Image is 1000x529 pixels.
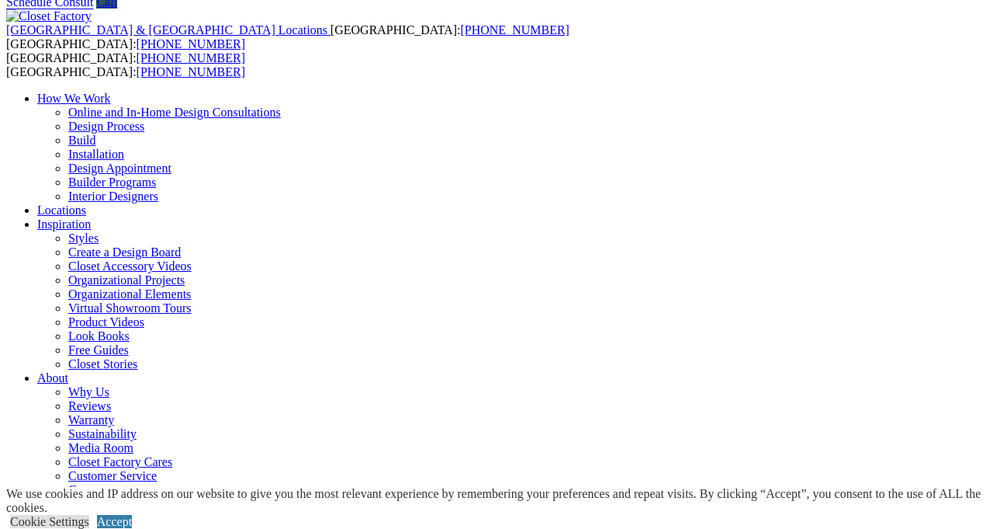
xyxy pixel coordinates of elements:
[137,65,245,78] a: [PHONE_NUMBER]
[68,413,114,426] a: Warranty
[68,176,156,189] a: Builder Programs
[68,287,191,301] a: Organizational Elements
[6,51,245,78] span: [GEOGRAPHIC_DATA]: [GEOGRAPHIC_DATA]:
[37,371,68,385] a: About
[68,190,158,203] a: Interior Designers
[68,120,144,133] a: Design Process
[97,515,132,528] a: Accept
[68,148,124,161] a: Installation
[137,51,245,64] a: [PHONE_NUMBER]
[68,315,144,329] a: Product Videos
[68,259,192,273] a: Closet Accessory Videos
[10,515,89,528] a: Cookie Settings
[68,273,185,287] a: Organizational Projects
[68,106,281,119] a: Online and In-Home Design Consultations
[68,343,129,357] a: Free Guides
[68,162,171,175] a: Design Appointment
[68,441,133,454] a: Media Room
[37,218,91,231] a: Inspiration
[68,385,109,398] a: Why Us
[137,37,245,50] a: [PHONE_NUMBER]
[6,23,330,37] a: [GEOGRAPHIC_DATA] & [GEOGRAPHIC_DATA] Locations
[68,399,111,412] a: Reviews
[68,455,172,468] a: Closet Factory Cares
[68,357,137,371] a: Closet Stories
[68,469,157,482] a: Customer Service
[68,483,106,496] a: Careers
[68,245,181,259] a: Create a Design Board
[6,23,327,37] span: [GEOGRAPHIC_DATA] & [GEOGRAPHIC_DATA] Locations
[68,427,137,440] a: Sustainability
[37,204,86,217] a: Locations
[68,329,130,343] a: Look Books
[68,134,96,147] a: Build
[37,92,111,105] a: How We Work
[6,487,1000,515] div: We use cookies and IP address on our website to give you the most relevant experience by remember...
[68,231,99,245] a: Styles
[68,301,192,315] a: Virtual Showroom Tours
[6,9,92,23] img: Closet Factory
[6,23,569,50] span: [GEOGRAPHIC_DATA]: [GEOGRAPHIC_DATA]:
[460,23,569,37] a: [PHONE_NUMBER]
